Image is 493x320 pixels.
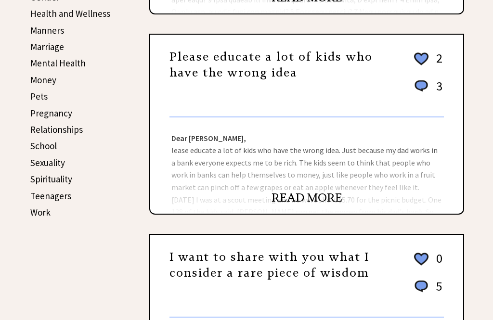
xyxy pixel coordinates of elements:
[150,117,463,214] div: lease educate a lot of kids who have the wrong idea. Just because my dad works in a bank everyone...
[30,107,72,119] a: Pregnancy
[30,41,64,52] a: Marriage
[169,250,369,281] a: I want to share with you what I consider a rare piece of wisdom
[413,251,430,268] img: heart_outline%202.png
[171,133,246,143] strong: Dear [PERSON_NAME],
[431,250,443,277] td: 0
[30,206,51,218] a: Work
[30,8,110,19] a: Health and Wellness
[431,78,443,103] td: 3
[272,191,342,205] a: READ MORE
[30,57,86,69] a: Mental Health
[30,74,56,86] a: Money
[30,140,57,152] a: School
[30,90,48,102] a: Pets
[413,279,430,294] img: message_round%201.png
[30,173,72,185] a: Spirituality
[413,78,430,94] img: message_round%201.png
[30,124,83,135] a: Relationships
[169,50,373,80] a: Please educate a lot of kids who have the wrong idea
[30,25,64,36] a: Manners
[30,157,65,168] a: Sexuality
[431,50,443,77] td: 2
[413,51,430,67] img: heart_outline%202.png
[30,190,71,202] a: Teenagers
[431,278,443,304] td: 5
